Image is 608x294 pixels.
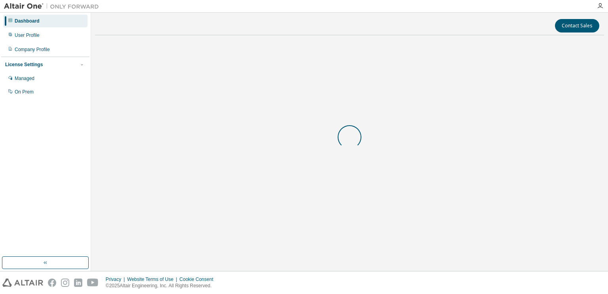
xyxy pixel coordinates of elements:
div: Privacy [106,276,127,283]
div: Managed [15,75,34,82]
div: Cookie Consent [179,276,218,283]
button: Contact Sales [555,19,599,32]
img: altair_logo.svg [2,279,43,287]
img: linkedin.svg [74,279,82,287]
img: Altair One [4,2,103,10]
div: License Settings [5,61,43,68]
img: facebook.svg [48,279,56,287]
div: Company Profile [15,46,50,53]
div: On Prem [15,89,34,95]
div: Dashboard [15,18,40,24]
img: youtube.svg [87,279,99,287]
img: instagram.svg [61,279,69,287]
p: © 2025 Altair Engineering, Inc. All Rights Reserved. [106,283,218,289]
div: User Profile [15,32,40,38]
div: Website Terms of Use [127,276,179,283]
